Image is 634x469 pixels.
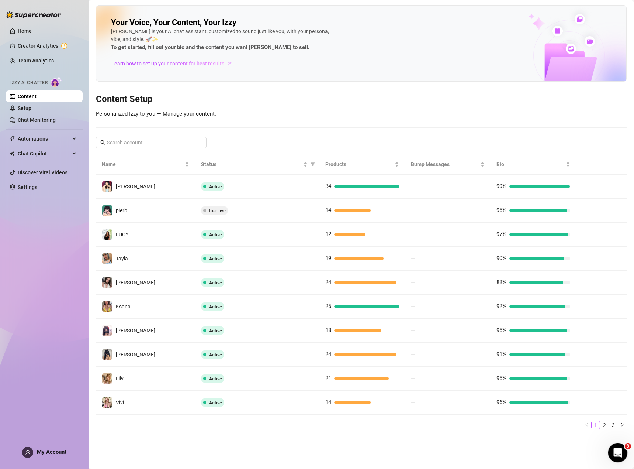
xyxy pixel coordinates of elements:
span: — [411,375,415,381]
span: 25 [325,303,331,309]
h3: Content Setup [96,93,627,105]
span: My Account [37,449,66,455]
span: 91% [496,351,506,357]
span: Active [209,304,222,309]
span: user [25,450,31,455]
span: Bio [496,160,564,168]
span: Active [209,232,222,237]
span: search [100,140,105,145]
button: left [582,421,591,429]
span: Bump Messages [411,160,479,168]
a: Chat Monitoring [18,117,56,123]
span: Automations [18,133,70,145]
img: Jess [102,277,112,288]
a: Discover Viral Videos [18,170,67,175]
img: Ayumi [102,325,112,336]
button: right [618,421,627,429]
th: Products [319,154,405,175]
span: 14 [325,207,331,213]
span: Active [209,328,222,333]
span: Ksana [116,304,131,309]
span: 12 [325,231,331,237]
span: 95% [496,207,506,213]
a: Team Analytics [18,58,54,64]
img: Gwen [102,349,112,360]
span: Products [325,160,393,168]
span: [PERSON_NAME] [116,184,155,189]
img: ai-chatter-content-library-cLFOSyPT.png [512,6,626,81]
img: pierbi [102,205,112,216]
span: 18 [325,327,331,333]
li: Next Page [618,421,627,429]
span: — [411,255,415,261]
li: 3 [609,421,618,429]
li: Previous Page [582,421,591,429]
a: 2 [600,421,609,429]
span: 24 [325,351,331,357]
span: — [411,351,415,357]
input: Search account [107,138,196,147]
span: filter [309,159,316,170]
th: Bump Messages [405,154,491,175]
span: 90% [496,255,506,261]
span: — [411,231,415,237]
a: Setup [18,105,31,111]
span: Vivi [116,400,124,405]
li: 1 [591,421,600,429]
span: Active [209,184,222,189]
span: — [411,207,415,213]
span: [PERSON_NAME] [116,352,155,357]
span: Active [209,376,222,381]
span: Tayla [116,256,128,261]
span: [PERSON_NAME] [116,328,155,333]
span: 99% [496,183,506,189]
span: — [411,279,415,285]
span: 24 [325,279,331,285]
th: Bio [491,154,576,175]
span: arrow-right [226,60,233,67]
span: right [620,422,624,427]
span: thunderbolt [10,136,15,142]
span: 14 [325,399,331,405]
iframe: Intercom live chat [608,443,628,463]
span: [PERSON_NAME] [116,280,155,285]
span: Active [209,352,222,357]
span: Lily [116,376,124,381]
a: 3 [609,421,617,429]
th: Name [96,154,195,175]
span: — [411,327,415,333]
img: Melissa [102,181,112,192]
li: 2 [600,421,609,429]
span: 3 [625,443,631,450]
h2: Your Voice, Your Content, Your Izzy [111,17,236,28]
span: 19 [325,255,331,261]
img: AI Chatter [51,76,62,87]
a: Settings [18,184,37,190]
span: 21 [325,375,331,381]
span: 97% [496,231,506,237]
span: LUCY️‍️ [116,232,128,237]
th: Status [195,154,319,175]
span: — [411,399,415,405]
span: Chat Copilot [18,148,70,160]
span: — [411,303,415,309]
a: 1 [592,421,600,429]
strong: To get started, fill out your bio and the content you want [PERSON_NAME] to sell. [111,44,309,51]
span: Izzy AI Chatter [10,79,48,86]
a: Learn how to set up your content for best results [111,58,238,69]
span: Personalized Izzy to you — Manage your content. [96,110,216,117]
span: Active [209,256,222,261]
div: [PERSON_NAME] is your AI chat assistant, customized to sound just like you, with your persona, vi... [111,28,332,52]
span: 92% [496,303,506,309]
img: LUCY️‍️ [102,229,112,240]
span: Name [102,160,183,168]
span: Status [201,160,302,168]
span: pierbi [116,208,128,213]
span: left [585,422,589,427]
img: Ksana [102,301,112,312]
span: 95% [496,327,506,333]
span: Active [209,400,222,405]
span: Inactive [209,208,226,213]
img: Lily [102,373,112,384]
img: logo-BBDzfeDw.svg [6,11,61,18]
